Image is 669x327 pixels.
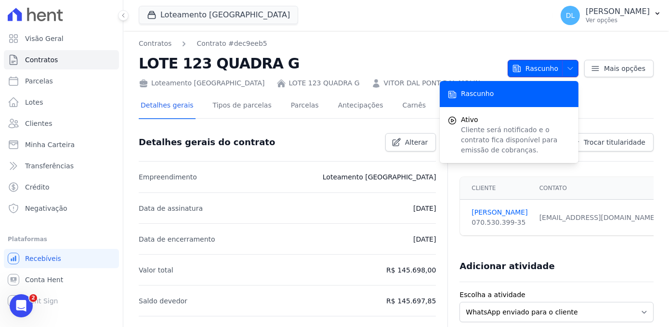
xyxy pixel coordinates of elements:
a: Detalhes gerais [139,94,196,119]
span: Transferências [25,161,74,171]
h3: Detalhes gerais do contrato [139,136,275,148]
p: Data de assinatura [139,203,203,214]
div: Plataformas [8,233,115,245]
p: Cliente será notificado e o contrato fica disponível para emissão de cobranças. [461,125,571,155]
a: Antecipações [336,94,385,119]
span: Recebíveis [25,254,61,263]
span: Clientes [25,119,52,128]
a: Clientes [4,114,119,133]
a: Minha Carteira [4,135,119,154]
span: Parcelas [25,76,53,86]
a: Trocar titularidade [564,133,654,151]
button: Ativo Cliente será notificado e o contrato fica disponível para emissão de cobranças. [440,107,578,163]
a: Contratos [139,39,171,49]
a: Transferências [4,156,119,176]
span: Rascunho [461,89,494,99]
p: Valor total [139,264,173,276]
a: Alterar [385,133,436,151]
iframe: Intercom live chat [10,294,33,317]
p: R$ 145.697,85 [386,295,436,307]
span: Mais opções [604,64,645,73]
button: DL [PERSON_NAME] Ver opções [553,2,669,29]
span: Ativo [461,115,571,125]
span: Crédito [25,182,50,192]
a: Lotes [4,93,119,112]
a: Carnês [400,94,428,119]
p: Ver opções [586,16,650,24]
a: Contratos [4,50,119,69]
h3: Adicionar atividade [459,260,554,272]
p: [PERSON_NAME] [586,7,650,16]
p: R$ 145.698,00 [386,264,436,276]
div: 070.530.399-35 [472,218,527,228]
span: Alterar [405,137,428,147]
button: Loteamento [GEOGRAPHIC_DATA] [139,6,298,24]
span: Minha Carteira [25,140,75,150]
a: Parcelas [289,94,321,119]
span: Conta Hent [25,275,63,285]
a: Recebíveis [4,249,119,268]
span: 2 [29,294,37,302]
span: Lotes [25,97,43,107]
div: Loteamento [GEOGRAPHIC_DATA] [139,78,265,88]
span: Contratos [25,55,58,65]
a: VITOR DAL PONT DAL MOLIN [384,78,481,88]
span: Rascunho [512,60,558,77]
a: Contrato #dec9eeb5 [197,39,267,49]
nav: Breadcrumb [139,39,267,49]
a: Crédito [4,177,119,197]
p: Saldo devedor [139,295,187,307]
th: Cliente [460,177,533,200]
span: DL [566,12,575,19]
a: Conta Hent [4,270,119,289]
p: [DATE] [413,233,436,245]
a: LOTE 123 QUADRA G [289,78,360,88]
button: Rascunho [508,60,578,77]
div: [EMAIL_ADDRESS][DOMAIN_NAME] [539,213,667,223]
a: Tipos de parcelas [211,94,274,119]
a: Mais opções [584,60,654,77]
p: Empreendimento [139,171,197,183]
a: [PERSON_NAME] [472,207,527,218]
span: Negativação [25,204,67,213]
span: Visão Geral [25,34,64,43]
h2: LOTE 123 QUADRA G [139,53,500,74]
a: Parcelas [4,71,119,91]
p: [DATE] [413,203,436,214]
span: Trocar titularidade [584,137,645,147]
a: Negativação [4,199,119,218]
a: Visão Geral [4,29,119,48]
p: Loteamento [GEOGRAPHIC_DATA] [323,171,436,183]
label: Escolha a atividade [459,290,654,300]
nav: Breadcrumb [139,39,500,49]
p: Data de encerramento [139,233,215,245]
